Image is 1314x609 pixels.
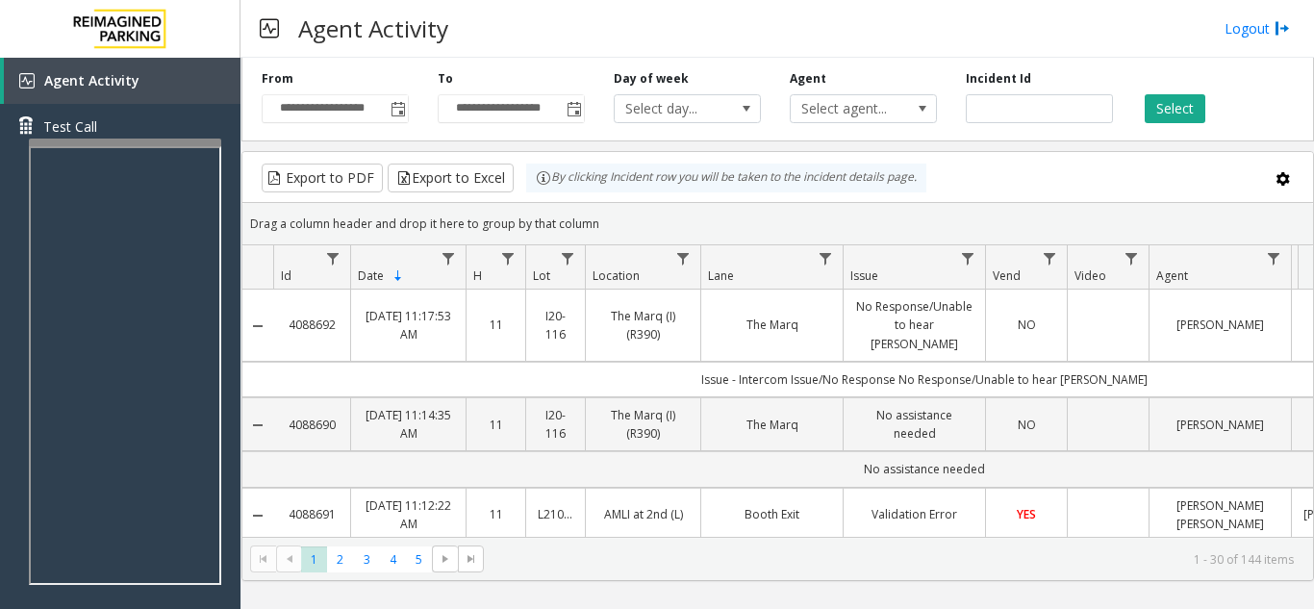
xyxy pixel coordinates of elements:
[388,164,514,192] button: Export to Excel
[998,505,1055,523] a: YES
[713,316,831,334] a: The Marq
[327,546,353,572] span: Page 2
[966,70,1031,88] label: Incident Id
[1119,245,1145,271] a: Video Filter Menu
[1225,18,1290,38] a: Logout
[593,267,640,284] span: Location
[1145,94,1205,123] button: Select
[473,267,482,284] span: H
[262,70,293,88] label: From
[855,406,973,443] a: No assistance needed
[495,245,521,271] a: H Filter Menu
[615,95,731,122] span: Select day...
[285,416,339,434] a: 4088690
[438,70,453,88] label: To
[320,245,346,271] a: Id Filter Menu
[285,505,339,523] a: 4088691
[242,245,1313,537] div: Data table
[458,546,484,572] span: Go to the last page
[391,268,406,284] span: Sortable
[464,551,479,567] span: Go to the last page
[855,505,973,523] a: Validation Error
[998,316,1055,334] a: NO
[363,307,454,343] a: [DATE] 11:17:53 AM
[526,164,926,192] div: By clicking Incident row you will be taken to the incident details page.
[670,245,696,271] a: Location Filter Menu
[1074,267,1106,284] span: Video
[285,316,339,334] a: 4088692
[614,70,689,88] label: Day of week
[242,207,1313,241] div: Drag a column header and drop it here to group by that column
[555,245,581,271] a: Lot Filter Menu
[1018,417,1036,433] span: NO
[289,5,458,52] h3: Agent Activity
[1037,245,1063,271] a: Vend Filter Menu
[813,245,839,271] a: Lane Filter Menu
[260,5,279,52] img: pageIcon
[597,505,689,523] a: AMLI at 2nd (L)
[242,508,273,523] a: Collapse Details
[4,58,240,104] a: Agent Activity
[597,307,689,343] a: The Marq (I) (R390)
[354,546,380,572] span: Page 3
[993,267,1021,284] span: Vend
[478,316,514,334] a: 11
[713,505,831,523] a: Booth Exit
[432,546,458,572] span: Go to the next page
[791,95,907,122] span: Select agent...
[478,416,514,434] a: 11
[387,95,408,122] span: Toggle popup
[380,546,406,572] span: Page 4
[713,416,831,434] a: The Marq
[478,505,514,523] a: 11
[19,73,35,89] img: 'icon'
[1018,317,1036,333] span: NO
[998,416,1055,434] a: NO
[242,418,273,433] a: Collapse Details
[533,267,550,284] span: Lot
[538,505,573,523] a: L21063800
[538,406,573,443] a: I20-116
[363,406,454,443] a: [DATE] 11:14:35 AM
[955,245,981,271] a: Issue Filter Menu
[358,267,384,284] span: Date
[855,297,973,353] a: No Response/Unable to hear [PERSON_NAME]
[281,267,291,284] span: Id
[1156,267,1188,284] span: Agent
[850,267,878,284] span: Issue
[363,496,454,533] a: [DATE] 11:12:22 AM
[1161,316,1279,334] a: [PERSON_NAME]
[436,245,462,271] a: Date Filter Menu
[43,116,97,137] span: Test Call
[1275,18,1290,38] img: logout
[1161,496,1279,533] a: [PERSON_NAME] [PERSON_NAME]
[538,307,573,343] a: I20-116
[242,318,273,334] a: Collapse Details
[563,95,584,122] span: Toggle popup
[406,546,432,572] span: Page 5
[597,406,689,443] a: The Marq (I) (R390)
[1261,245,1287,271] a: Agent Filter Menu
[301,546,327,572] span: Page 1
[536,170,551,186] img: infoIcon.svg
[262,164,383,192] button: Export to PDF
[495,551,1294,568] kendo-pager-info: 1 - 30 of 144 items
[1017,506,1036,522] span: YES
[790,70,826,88] label: Agent
[708,267,734,284] span: Lane
[438,551,453,567] span: Go to the next page
[44,71,139,89] span: Agent Activity
[1161,416,1279,434] a: [PERSON_NAME]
